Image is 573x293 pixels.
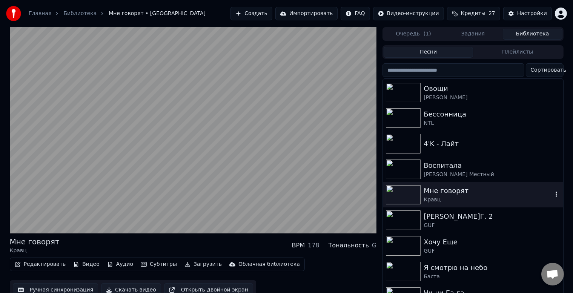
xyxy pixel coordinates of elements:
a: Библиотека [63,10,97,17]
button: Песни [384,47,473,58]
span: Сортировать [531,66,567,74]
button: Импортировать [275,7,338,20]
div: Облачная библиотека [238,261,300,268]
span: Мне говорят • [GEOGRAPHIC_DATA] [109,10,206,17]
div: 178 [308,241,320,250]
div: Хочу Еще [424,237,560,247]
img: youka [6,6,21,21]
button: Плейлисты [473,47,562,58]
div: [PERSON_NAME] [424,94,560,101]
button: Задания [443,29,503,40]
div: Тональность [329,241,369,250]
div: NTL [424,120,560,127]
div: Кравц [10,247,60,255]
button: Аудио [104,259,136,270]
button: Создать [230,7,272,20]
div: GUF [424,247,560,255]
span: 27 [489,10,495,17]
span: ( 1 ) [424,30,431,38]
div: Бессонница [424,109,560,120]
div: Я смотрю на небо [424,262,560,273]
button: Настройки [503,7,552,20]
button: Видео [70,259,103,270]
div: Воспитала [424,160,560,171]
div: Открытый чат [541,263,564,285]
button: Редактировать [12,259,69,270]
div: Настройки [517,10,547,17]
div: Мне говорят [424,186,552,196]
div: G [372,241,376,250]
nav: breadcrumb [29,10,206,17]
div: [PERSON_NAME]Г. 2 [424,211,560,222]
button: Загрузить [181,259,225,270]
button: Кредиты27 [447,7,500,20]
a: Главная [29,10,51,17]
div: [PERSON_NAME] Местный [424,171,560,178]
div: Кравц [424,196,552,204]
div: Баста [424,273,560,281]
button: FAQ [341,7,370,20]
div: GUF [424,222,560,229]
button: Субтитры [138,259,180,270]
button: Очередь [384,29,443,40]
span: Кредиты [461,10,485,17]
div: Мне говорят [10,236,60,247]
div: 4'K - Лайт [424,138,560,149]
button: Библиотека [503,29,562,40]
button: Видео-инструкции [373,7,444,20]
div: BPM [292,241,305,250]
div: Овощи [424,83,560,94]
